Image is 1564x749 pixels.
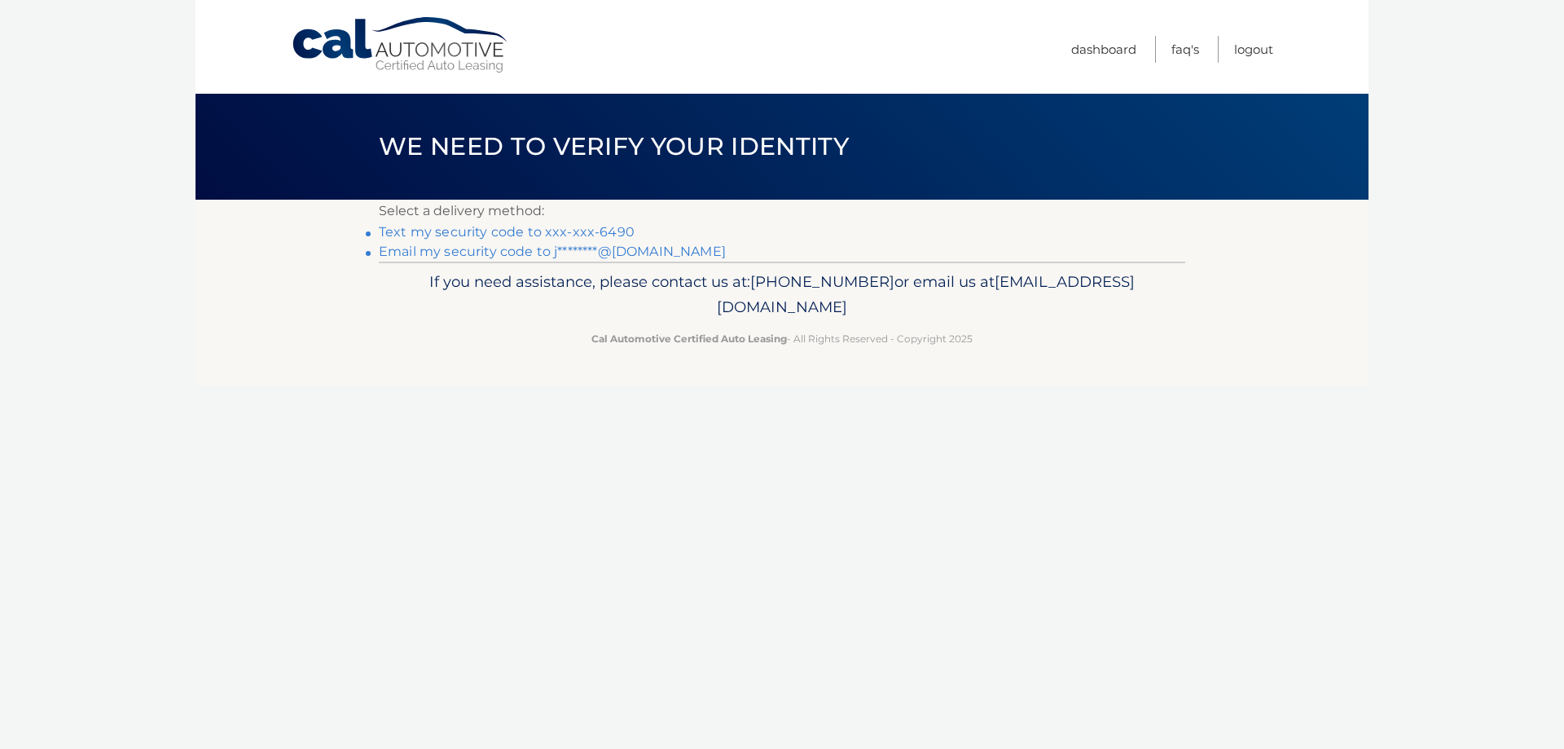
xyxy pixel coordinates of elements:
a: FAQ's [1171,36,1199,63]
p: If you need assistance, please contact us at: or email us at [389,269,1175,321]
a: Email my security code to j********@[DOMAIN_NAME] [379,244,726,259]
a: Cal Automotive [291,16,511,74]
span: [PHONE_NUMBER] [750,272,894,291]
a: Dashboard [1071,36,1136,63]
p: - All Rights Reserved - Copyright 2025 [389,330,1175,347]
p: Select a delivery method: [379,200,1185,222]
a: Logout [1234,36,1273,63]
span: We need to verify your identity [379,131,849,161]
strong: Cal Automotive Certified Auto Leasing [591,333,787,345]
a: Text my security code to xxx-xxx-6490 [379,224,635,240]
